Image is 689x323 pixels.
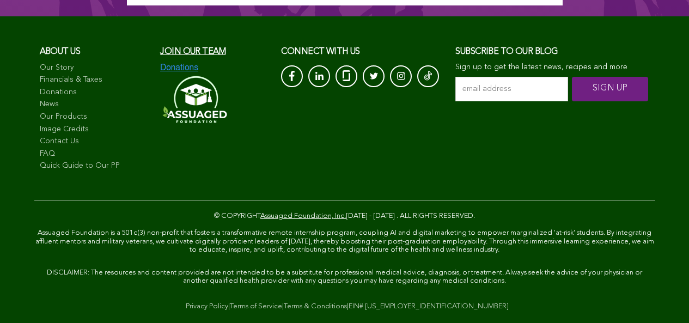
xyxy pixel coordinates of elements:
h3: Subscribe to our blog [455,44,649,60]
span: Assuaged Foundation is a 501c(3) non-profit that fosters a transformative remote internship progr... [35,229,654,253]
span: CONNECT with us [281,47,360,56]
img: Tik-Tok-Icon [424,70,432,81]
a: EIN# [US_EMPLOYER_IDENTIFICATION_NUMBER] [349,303,509,310]
a: Privacy Policy [186,303,228,310]
a: Our Products [40,112,150,123]
a: Terms & Conditions [284,303,347,310]
span: DISCLAIMER: The resources and content provided are not intended to be a substitute for profession... [47,269,642,285]
a: Quick Guide to Our PP [40,161,150,172]
a: Terms of Service [230,303,282,310]
a: Join our team [160,47,225,56]
div: | | | [34,301,655,312]
span: About us [40,47,81,56]
input: SIGN UP [572,77,648,101]
a: Donations [40,87,150,98]
a: FAQ [40,149,150,160]
a: Contact Us [40,136,150,147]
p: Sign up to get the latest news, recipes and more [455,63,649,72]
img: Donations [160,63,198,72]
img: glassdoor_White [343,70,350,81]
a: Image Credits [40,124,150,135]
img: Assuaged-Foundation-Logo-White [160,72,228,126]
iframe: Chat Widget [635,271,689,323]
a: Our Story [40,63,150,74]
input: email address [455,77,568,101]
span: © COPYRIGHT [DATE] - [DATE] . ALL RIGHTS RESERVED. [214,212,475,220]
a: Financials & Taxes [40,75,150,86]
a: Assuaged Foundation, Inc. [260,212,346,220]
a: News [40,99,150,110]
